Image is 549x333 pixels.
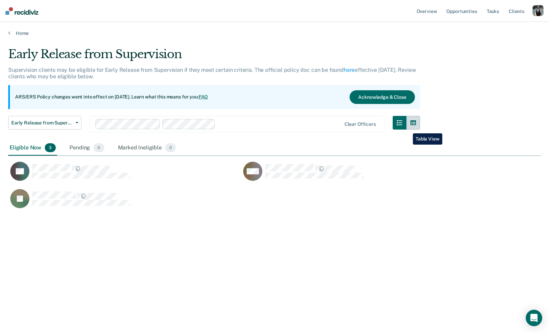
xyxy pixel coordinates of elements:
[8,30,541,36] a: Home
[8,189,241,216] div: CaseloadOpportunityCell-06306360
[526,310,542,326] div: Open Intercom Messenger
[8,141,57,156] div: Eligible Now3
[45,143,56,152] span: 3
[199,94,208,99] a: FAQ
[8,116,81,130] button: Early Release from Supervision
[165,143,176,152] span: 0
[350,90,415,104] button: Acknowledge & Close
[241,161,474,189] div: CaseloadOpportunityCell-05458399
[8,161,241,189] div: CaseloadOpportunityCell-07754157
[68,141,105,156] div: Pending0
[93,143,104,152] span: 0
[5,7,38,15] img: Recidiviz
[11,120,73,126] span: Early Release from Supervision
[117,141,178,156] div: Marked Ineligible0
[344,121,376,127] div: Clear officers
[344,67,355,73] a: here
[8,67,416,80] p: Supervision clients may be eligible for Early Release from Supervision if they meet certain crite...
[8,47,420,67] div: Early Release from Supervision
[15,94,208,101] p: ARS/ERS Policy changes went into effect on [DATE]. Learn what this means for you:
